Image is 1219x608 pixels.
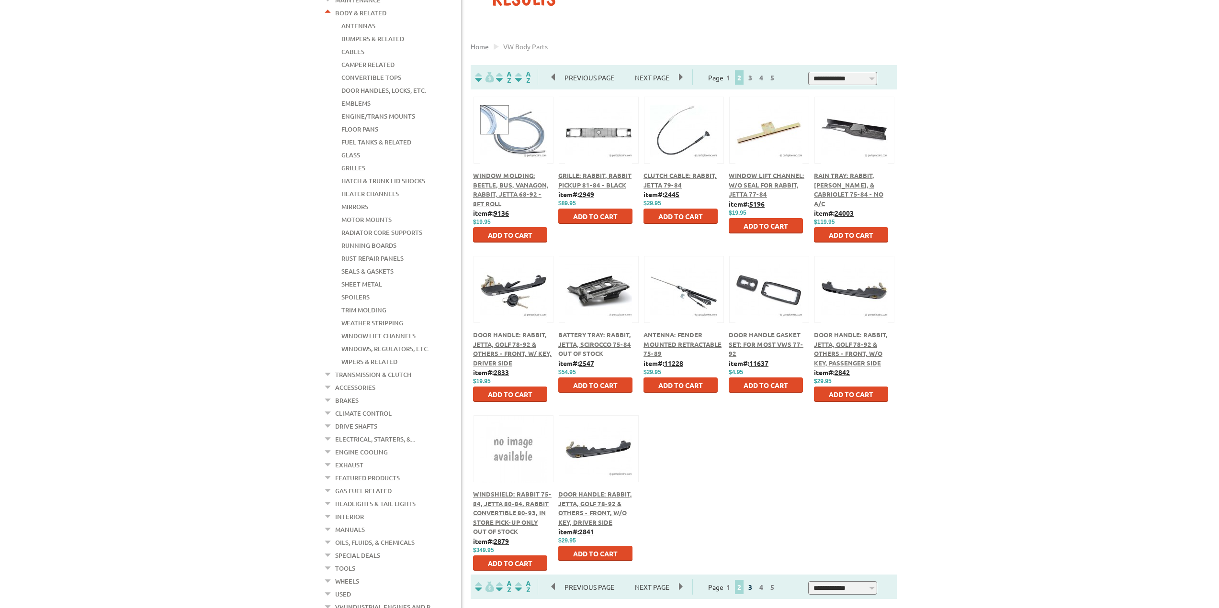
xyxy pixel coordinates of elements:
[735,580,744,594] span: 2
[643,377,718,393] button: Add to Cart
[552,583,625,591] a: Previous Page
[744,381,788,389] span: Add to Cart
[729,171,804,198] a: Window Lift Channel: w/o seal for Rabbit, Jetta 77-84
[829,390,873,398] span: Add to Cart
[341,317,403,329] a: Weather Stripping
[555,70,624,85] span: Previous Page
[724,583,733,591] a: 1
[643,369,661,376] span: $29.95
[473,368,509,376] b: item#:
[475,581,494,592] img: filterpricelow.svg
[335,433,415,445] a: Electrical, Starters, &...
[488,231,532,239] span: Add to Cart
[341,45,364,58] a: Cables
[341,188,399,200] a: Heater Channels
[729,377,803,393] button: Add to Cart
[729,210,746,216] span: $19.95
[341,84,426,97] a: Door Handles, Locks, Etc.
[494,72,513,83] img: Sort by Headline
[473,171,549,208] a: Window Molding: Beetle, Bus, Vanagon, Rabbit, Jetta 68-92 - 8ft Roll
[473,387,547,402] button: Add to Cart
[625,580,679,594] span: Next Page
[749,199,765,208] u: 5196
[513,581,532,592] img: Sort by Sales Rank
[835,209,854,217] u: 24003
[335,472,400,484] a: Featured Products
[558,190,594,199] b: item#:
[341,278,382,290] a: Sheet Metal
[558,200,576,207] span: $89.95
[768,583,777,591] a: 5
[494,581,513,592] img: Sort by Headline
[475,72,494,83] img: filterpricelow.svg
[341,226,422,239] a: Radiator Core Supports
[729,218,803,233] button: Add to Cart
[488,390,532,398] span: Add to Cart
[473,331,552,367] span: Door Handle: Rabbit, Jetta, Golf 78-92 & Others - Front, w/ Key, Driver Side
[335,407,392,420] a: Climate Control
[643,359,683,367] b: item#:
[658,381,703,389] span: Add to Cart
[341,175,425,187] a: Hatch & Trunk Lid Shocks
[341,71,401,84] a: Convertible Tops
[335,446,388,458] a: Engine Cooling
[558,546,632,561] button: Add to Cart
[341,58,395,71] a: Camper Related
[335,562,355,575] a: Tools
[768,73,777,82] a: 5
[757,583,766,591] a: 4
[473,378,491,385] span: $19.95
[579,190,594,199] u: 2949
[341,200,368,213] a: Mirrors
[335,523,365,536] a: Manuals
[341,97,371,110] a: Emblems
[335,459,363,471] a: Exhaust
[724,73,733,82] a: 1
[473,490,552,526] a: Windshield: Rabbit 75-84, Jetta 80-84, Rabbit Convertible 80-93, IN STORE PICK-UP ONLY
[341,213,392,226] a: Motor Mounts
[558,171,632,189] a: Grille: Rabbit, Rabbit Pickup 81-84 - Black
[729,359,768,367] b: item#:
[729,369,743,376] span: $4.95
[664,190,679,199] u: 2445
[558,527,594,536] b: item#:
[558,490,632,526] a: Door Handle: Rabbit, Jetta, Golf 78-92 & Others - Front, w/o Key, Driver Side
[473,227,547,243] button: Add to Cart
[494,537,509,545] u: 2879
[625,70,679,85] span: Next Page
[573,212,618,221] span: Add to Cart
[473,527,518,535] span: Out of stock
[558,359,594,367] b: item#:
[579,359,594,367] u: 2547
[829,231,873,239] span: Add to Cart
[558,537,576,544] span: $29.95
[335,7,386,19] a: Body & Related
[692,69,793,85] div: Page
[341,149,360,161] a: Glass
[341,355,397,368] a: Wipers & Related
[558,209,632,224] button: Add to Cart
[558,331,631,348] span: Battery Tray: Rabbit, Jetta, Scirocco 75-84
[471,42,489,51] a: Home
[692,579,793,595] div: Page
[335,510,364,523] a: Interior
[625,73,679,82] a: Next Page
[488,559,532,567] span: Add to Cart
[341,252,404,265] a: Rust Repair Panels
[473,555,547,571] button: Add to Cart
[335,485,392,497] a: Gas Fuel Related
[814,171,883,208] a: Rain Tray: Rabbit, [PERSON_NAME], & Cabriolet 75-84 - No A/C
[341,343,429,355] a: Windows, Regulators, Etc.
[814,219,835,225] span: $119.95
[643,331,722,357] span: Antenna: Fender Mounted Retractable 75-89
[341,110,415,122] a: Engine/Trans Mounts
[814,331,888,367] a: Door Handle: Rabbit, Jetta, Golf 78-92 & Others - Front, w/o Key, Passenger Side
[335,588,351,600] a: Used
[573,549,618,558] span: Add to Cart
[335,536,415,549] a: Oils, Fluids, & Chemicals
